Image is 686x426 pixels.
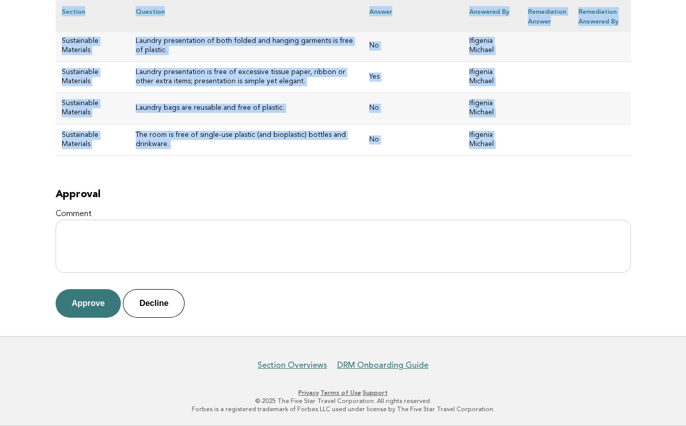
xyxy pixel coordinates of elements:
h3: Laundry presentation of both folded and hanging garments is free of plastic. [136,37,358,55]
td: Ifigenia Michael [463,93,522,124]
button: Decline [123,289,185,318]
a: Support [363,389,388,396]
td: Sustainable Materials [56,31,130,62]
td: Sustainable Materials [56,62,130,93]
td: Ifigenia Michael [463,31,522,62]
td: Ifigenia Michael [463,62,522,93]
td: No [363,93,463,124]
td: No [363,31,463,62]
p: © 2025 The Five Star Travel Corporation. All rights reserved. [31,397,655,405]
a: Privacy [298,389,319,396]
label: Comment [56,209,631,220]
td: Sustainable Materials [56,93,130,124]
button: Approve [56,289,121,318]
td: Sustainable Materials [56,124,130,155]
h3: The room is free of single-use plastic (and bioplastic) bottles and drinkware. [136,131,358,149]
p: · · [31,389,655,397]
td: No [363,124,463,155]
td: Ifigenia Michael [463,124,522,155]
a: DRM Onboarding Guide [337,360,428,370]
a: Terms of Use [320,389,361,396]
h2: Approval [56,188,631,201]
a: Section Overviews [258,360,327,370]
h3: Laundry bags are reusable and free of plastic. [136,104,358,113]
h3: Laundry presentation is free of excessive tissue paper, ribbon or other extra items; presentation... [136,68,358,86]
p: Forbes is a registered trademark of Forbes LLC used under license by The Five Star Travel Corpora... [31,405,655,413]
td: Yes [363,62,463,93]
